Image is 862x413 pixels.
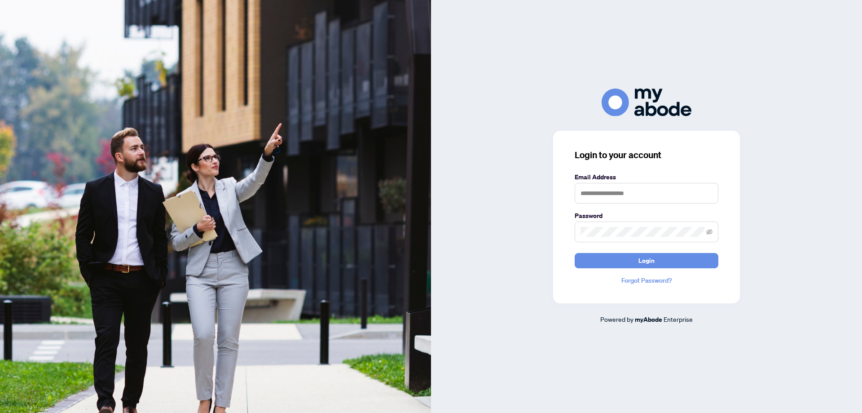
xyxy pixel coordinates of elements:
[575,253,718,268] button: Login
[664,315,693,323] span: Enterprise
[602,89,691,116] img: ma-logo
[575,275,718,285] a: Forgot Password?
[706,229,712,235] span: eye-invisible
[575,172,718,182] label: Email Address
[575,211,718,221] label: Password
[600,315,633,323] span: Powered by
[635,315,662,324] a: myAbode
[575,149,718,161] h3: Login to your account
[638,253,655,268] span: Login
